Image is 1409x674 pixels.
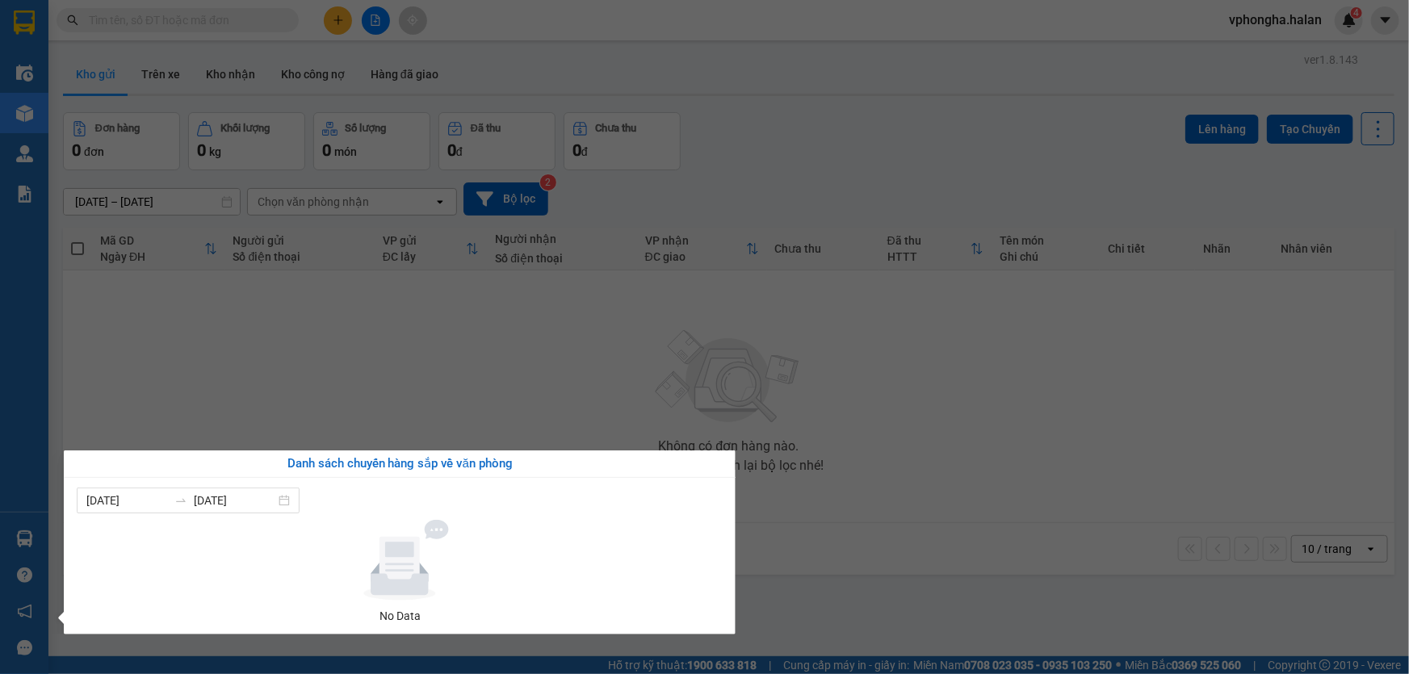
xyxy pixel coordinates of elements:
span: swap-right [174,494,187,507]
input: Từ ngày [86,492,168,509]
div: Danh sách chuyến hàng sắp về văn phòng [77,454,723,474]
span: to [174,494,187,507]
div: No Data [83,607,716,625]
input: Đến ngày [194,492,275,509]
